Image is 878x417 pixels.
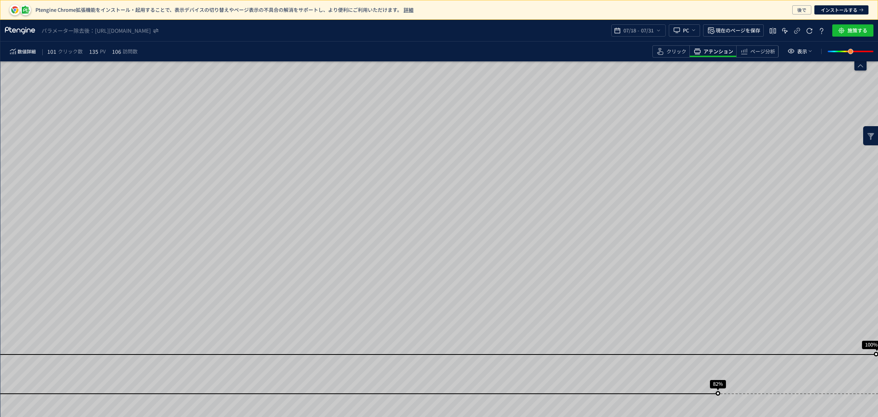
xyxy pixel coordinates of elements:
[683,24,689,37] span: PC
[11,6,19,14] img: pt-icon-chrome.svg
[703,24,764,37] button: 現在のページを保存
[21,6,30,14] img: pt-icon-plugin.svg
[5,45,39,58] button: 数値詳細
[404,6,413,13] a: 詳細
[667,48,686,55] span: クリック
[865,342,878,348] span: 100%
[95,27,152,34] i: https://www.johnan.com/product/robot/deburring/*
[35,7,788,13] p: Ptengine Chrome拡張機能をインストール・起用することで、表示デバイスの切り替えやページ表示の不具合の解消をサポートし、より便利にご利用いただけます。
[828,45,873,58] div: slider between 0 and 200
[100,47,106,56] span: PV
[638,23,639,38] span: -
[89,47,98,56] span: 135
[639,23,655,38] span: 07/31
[112,47,121,56] span: 106
[0,20,878,42] div: heatmap-top-bar
[123,47,138,56] span: 訪問数
[58,47,83,56] span: クリック数
[848,24,867,37] span: 施策する
[18,47,36,56] span: 数値詳細
[750,48,775,55] span: ページ分析
[0,42,878,61] div: heatmap-toolbar
[47,47,56,56] span: 101
[821,5,857,14] span: インストールする
[42,27,95,34] span: パラメーター除去後：
[797,45,807,58] span: 表示
[814,5,868,14] a: インストールする
[622,23,638,38] span: 07/18
[792,5,811,14] button: 後で
[716,24,760,37] span: 現在のページを保存
[713,381,723,387] span: 82%
[703,48,733,55] span: アテンション
[832,24,873,37] button: 施策する
[669,24,700,37] button: PC
[797,5,806,14] span: 後で
[782,45,818,58] button: 表示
